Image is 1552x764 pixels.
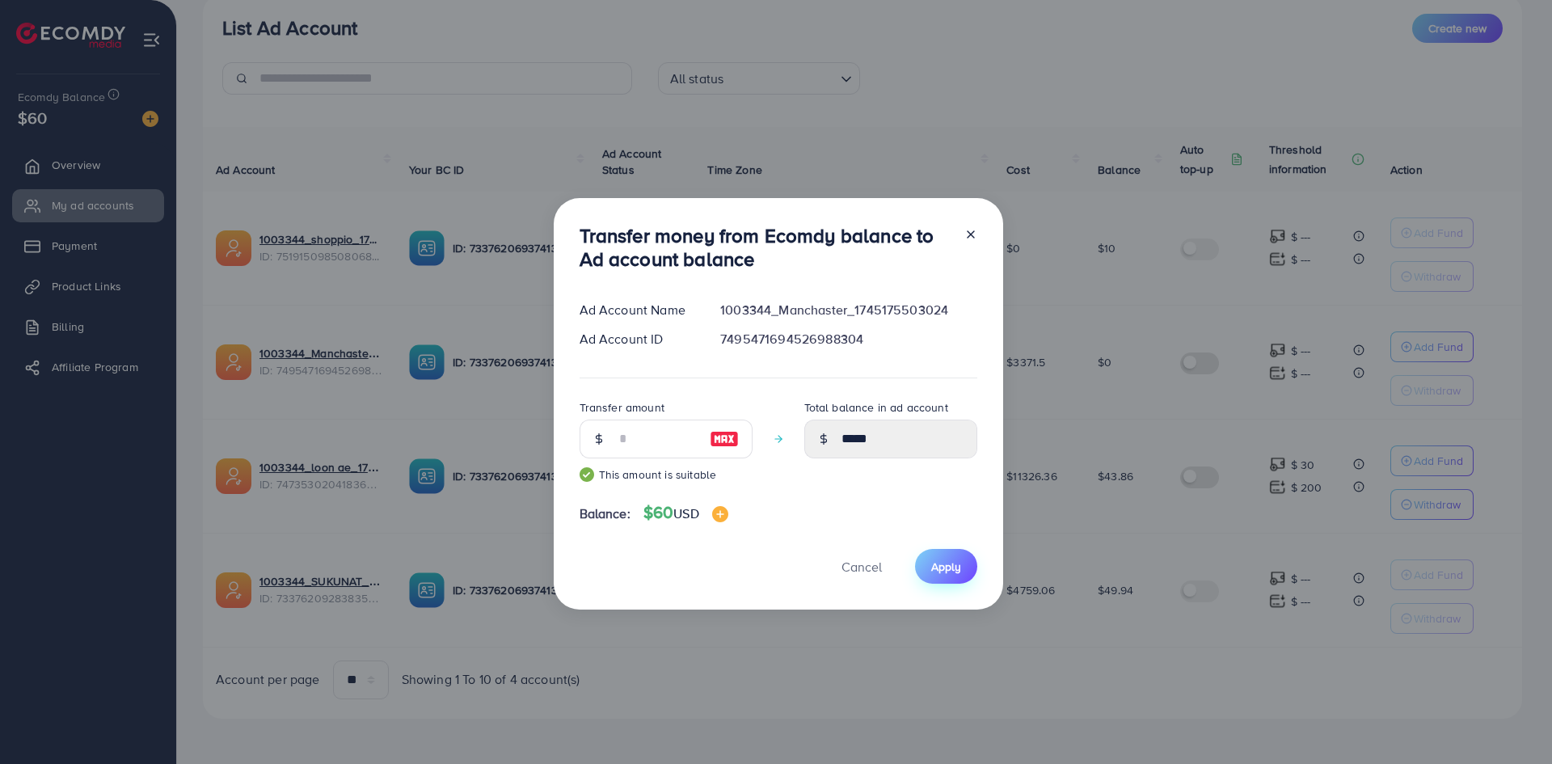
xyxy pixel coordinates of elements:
[643,503,728,523] h4: $60
[841,558,882,576] span: Cancel
[804,399,948,416] label: Total balance in ad account
[712,506,728,522] img: image
[580,467,594,482] img: guide
[707,330,989,348] div: 7495471694526988304
[567,330,708,348] div: Ad Account ID
[580,504,630,523] span: Balance:
[580,466,753,483] small: This amount is suitable
[707,301,989,319] div: 1003344_Manchaster_1745175503024
[567,301,708,319] div: Ad Account Name
[580,224,951,271] h3: Transfer money from Ecomdy balance to Ad account balance
[821,549,902,584] button: Cancel
[1483,691,1540,752] iframe: Chat
[931,559,961,575] span: Apply
[710,429,739,449] img: image
[915,549,977,584] button: Apply
[580,399,664,416] label: Transfer amount
[673,504,698,522] span: USD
